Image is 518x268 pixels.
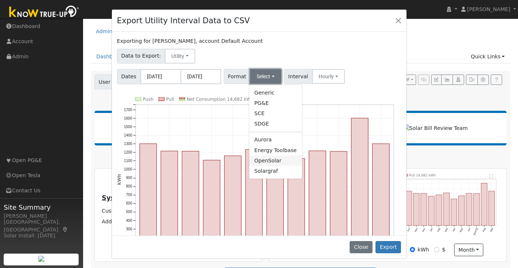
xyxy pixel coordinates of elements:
text: 500 [126,210,132,214]
rect: onclick="" [246,150,263,254]
button: Utility [165,49,195,63]
text: kWh [117,174,122,185]
text: 1500 [124,125,132,129]
text: 1600 [124,116,132,120]
text: 1300 [124,142,132,146]
text: Pull [166,97,174,102]
text: 1100 [124,159,132,163]
span: Interval [284,69,312,84]
rect: onclick="" [140,144,157,254]
rect: onclick="" [203,160,220,255]
text: Push [143,97,154,102]
span: Format [224,69,251,84]
rect: onclick="" [267,169,284,254]
button: Select [250,69,281,84]
a: Energy Toolbase [249,145,302,155]
a: Generic [249,87,302,98]
text: 400 [126,219,132,223]
text: 800 [126,184,132,188]
rect: onclick="" [330,151,347,254]
label: Exporting for [PERSON_NAME], account Default Account [117,37,263,45]
a: Aurora [249,135,302,145]
text: 1200 [124,150,132,154]
button: Export [375,241,401,254]
span: Dates [117,69,141,84]
a: OpenSolar [249,155,302,166]
rect: onclick="" [373,144,390,254]
a: PG&E [249,98,302,108]
rect: onclick="" [351,118,368,255]
a: SCE [249,109,302,119]
text: 300 [126,227,132,231]
text: 700 [126,193,132,197]
rect: onclick="" [161,151,178,254]
text: 1400 [124,133,132,137]
text: 600 [126,202,132,206]
rect: onclick="" [182,151,199,254]
button: Close [350,241,372,254]
rect: onclick="" [288,158,305,254]
a: SDGE [249,119,302,129]
button: Hourly [312,69,345,84]
text: 1700 [124,108,132,112]
rect: onclick="" [309,151,326,255]
button: Close [393,15,404,25]
h4: Export Utility Interval Data to CSV [117,15,250,27]
text: 900 [126,176,132,180]
span: Data to Export: [117,49,165,63]
rect: onclick="" [224,156,241,254]
a: Solargraf [249,166,302,176]
text: 1000 [124,167,132,171]
text: Net Consumption 14,682 kWh [187,97,254,102]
